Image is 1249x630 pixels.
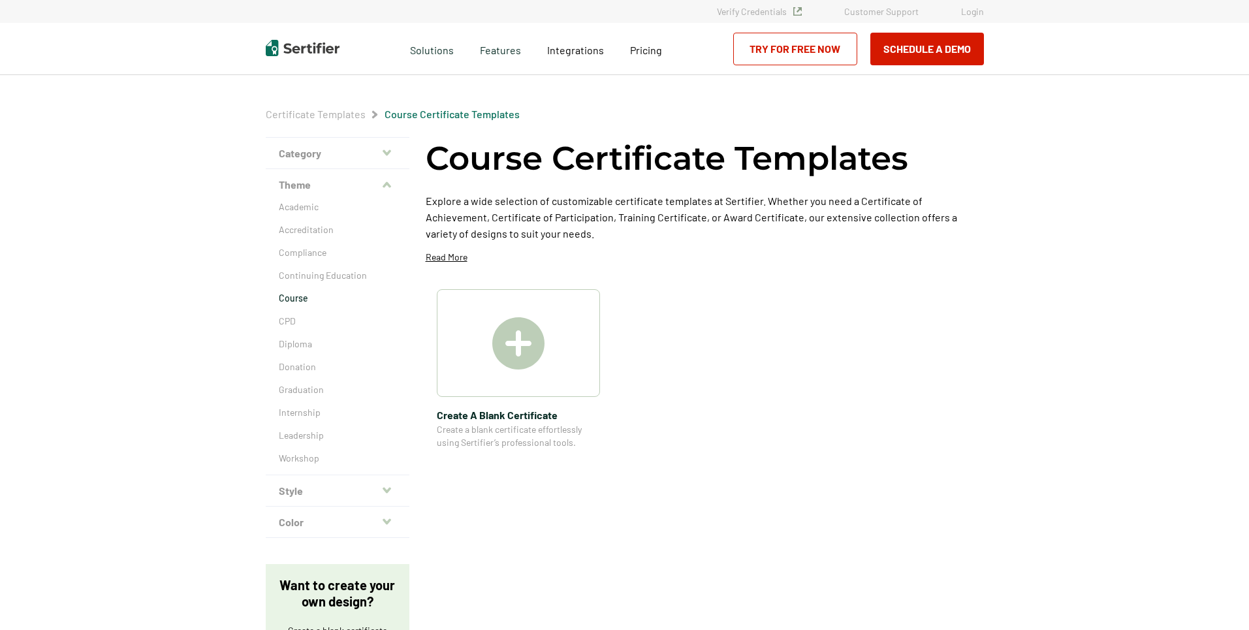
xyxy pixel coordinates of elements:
span: Create A Blank Certificate [437,407,600,423]
span: Integrations [547,44,604,56]
a: Internship [279,406,396,419]
img: Create A Blank Certificate [492,317,545,370]
div: Breadcrumb [266,108,520,121]
a: Course [279,292,396,305]
a: Academic [279,200,396,213]
a: Course Certificate Templates [385,108,520,120]
p: Explore a wide selection of customizable certificate templates at Sertifier. Whether you need a C... [426,193,984,242]
a: Continuing Education [279,269,396,282]
a: Workshop [279,452,396,465]
a: Compliance [279,246,396,259]
img: Verified [793,7,802,16]
span: Create a blank certificate effortlessly using Sertifier’s professional tools. [437,423,600,449]
a: Accreditation [279,223,396,236]
span: Features [480,40,521,57]
a: Graduation [279,383,396,396]
span: Solutions [410,40,454,57]
button: Category [266,138,409,169]
span: Course Certificate Templates [385,108,520,121]
button: Theme [266,169,409,200]
span: Certificate Templates [266,108,366,121]
a: Try for Free Now [733,33,857,65]
a: Pricing [630,40,662,57]
a: Verify Credentials [717,6,802,17]
a: Integrations [547,40,604,57]
p: Read More [426,251,467,264]
a: Login [961,6,984,17]
p: Want to create your own design? [279,577,396,610]
span: Pricing [630,44,662,56]
div: Theme [266,200,409,475]
h1: Course Certificate Templates [426,137,908,180]
a: Diploma [279,338,396,351]
button: Color [266,507,409,538]
img: Sertifier | Digital Credentialing Platform [266,40,340,56]
a: Leadership [279,429,396,442]
button: Style [266,475,409,507]
a: Customer Support [844,6,919,17]
a: Certificate Templates [266,108,366,120]
a: Donation [279,360,396,373]
a: CPD [279,315,396,328]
